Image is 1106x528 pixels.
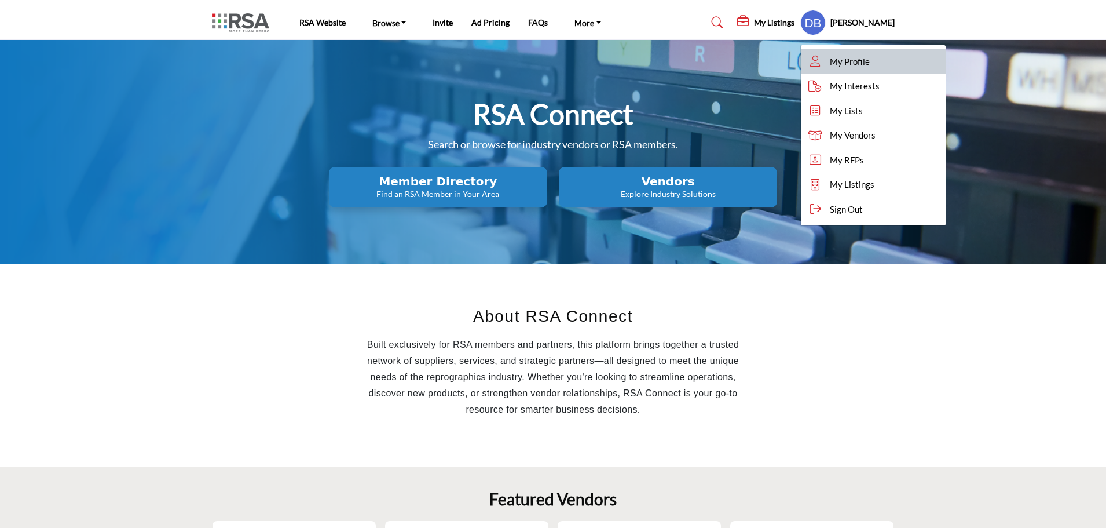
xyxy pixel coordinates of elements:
a: My Profile [801,49,946,74]
span: My Vendors [830,129,876,142]
a: My Vendors [801,123,946,148]
img: Site Logo [212,13,275,32]
a: Invite [433,17,453,27]
h2: About RSA Connect [354,304,753,329]
h2: Vendors [562,174,774,188]
h2: Featured Vendors [489,490,617,509]
a: RSA Website [299,17,346,27]
a: My RFPs [801,148,946,173]
h5: [PERSON_NAME] [830,17,895,28]
a: Browse [364,14,415,31]
span: Search or browse for industry vendors or RSA members. [428,138,678,151]
button: Vendors Explore Industry Solutions [559,167,777,207]
p: Explore Industry Solutions [562,188,774,200]
a: FAQs [528,17,548,27]
h5: My Listings [754,17,794,28]
a: More [566,14,609,31]
span: My Lists [830,104,863,118]
span: My Interests [830,79,880,93]
a: Ad Pricing [471,17,510,27]
h1: RSA Connect [473,96,633,132]
button: Show hide supplier dropdown [800,10,826,35]
a: Search [700,13,731,32]
h2: Member Directory [332,174,544,188]
span: My RFPs [830,154,864,167]
a: My Listings [801,172,946,197]
button: Member Directory Find an RSA Member in Your Area [329,167,547,207]
a: My Lists [801,99,946,123]
div: My Listings [737,16,794,30]
span: Sign Out [830,203,863,216]
a: My Interests [801,74,946,99]
span: My Profile [830,55,870,68]
p: Built exclusively for RSA members and partners, this platform brings together a trusted network o... [354,337,753,418]
span: My Listings [830,178,874,191]
p: Find an RSA Member in Your Area [332,188,544,200]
